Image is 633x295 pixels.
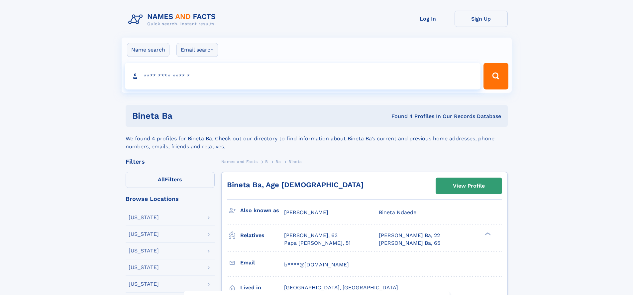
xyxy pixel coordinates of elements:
[379,239,440,247] a: [PERSON_NAME] Ba, 65
[129,281,159,287] div: [US_STATE]
[129,265,159,270] div: [US_STATE]
[379,209,416,216] span: Bineta Ndaede
[126,11,221,29] img: Logo Names and Facts
[158,176,165,183] span: All
[126,127,508,151] div: We found 4 profiles for Bineta Ba. Check out our directory to find information about Bineta Ba’s ...
[127,43,169,57] label: Name search
[240,257,284,268] h3: Email
[129,231,159,237] div: [US_STATE]
[132,112,282,120] h1: Bineta Ba
[379,232,440,239] a: [PERSON_NAME] Ba, 22
[282,113,501,120] div: Found 4 Profiles In Our Records Database
[240,230,284,241] h3: Relatives
[265,159,268,164] span: B
[221,157,258,166] a: Names and Facts
[265,157,268,166] a: B
[176,43,218,57] label: Email search
[240,282,284,293] h3: Lived in
[284,284,398,291] span: [GEOGRAPHIC_DATA], [GEOGRAPHIC_DATA]
[126,172,215,188] label: Filters
[227,181,364,189] a: Bineta Ba, Age [DEMOGRAPHIC_DATA]
[275,159,281,164] span: Ba
[453,178,485,194] div: View Profile
[483,232,491,236] div: ❯
[275,157,281,166] a: Ba
[284,239,351,247] a: Papa [PERSON_NAME], 51
[284,232,338,239] a: [PERSON_NAME], 62
[129,215,159,220] div: [US_STATE]
[126,159,215,165] div: Filters
[401,11,455,27] a: Log In
[288,159,302,164] span: Bineta
[125,63,481,89] input: search input
[284,209,328,216] span: [PERSON_NAME]
[436,178,502,194] a: View Profile
[126,196,215,202] div: Browse Locations
[240,205,284,216] h3: Also known as
[483,63,508,89] button: Search Button
[455,11,508,27] a: Sign Up
[129,248,159,253] div: [US_STATE]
